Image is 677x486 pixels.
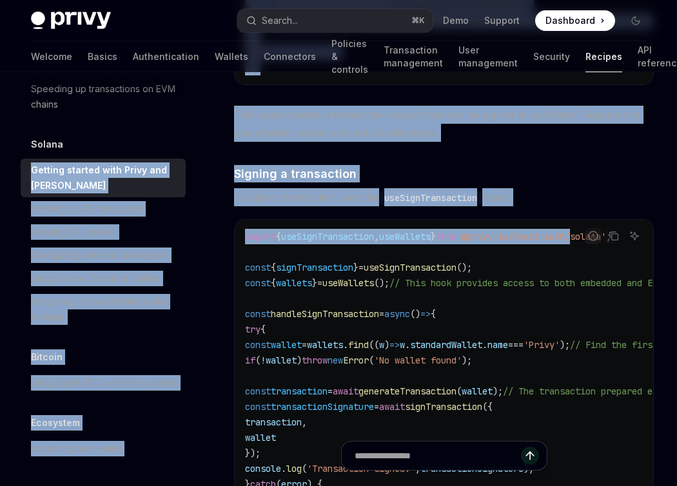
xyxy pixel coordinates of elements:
[21,437,186,460] a: Abstract global wallet
[493,385,503,397] span: );
[21,197,186,220] a: Sending a SOL transaction
[328,385,333,397] span: =
[133,41,199,72] a: Authentication
[328,355,343,366] span: new
[456,385,462,397] span: (
[462,385,493,397] span: wallet
[482,401,493,413] span: ({
[31,271,161,286] div: Using Solana Standard Wallets
[302,339,307,351] span: =
[276,262,353,273] span: signTransaction
[31,441,122,456] div: Abstract global wallet
[484,14,520,27] a: Support
[355,442,521,470] input: Ask a question...
[379,231,431,242] span: useWallets
[585,228,602,244] button: Report incorrect code
[21,371,186,394] a: Using Spark BTC with Privy wallets
[215,41,248,72] a: Wallets
[31,137,63,152] h5: Solana
[379,191,482,205] code: useSignTransaction
[245,432,276,443] span: wallet
[462,355,472,366] span: );
[31,162,178,193] div: Getting started with Privy and [PERSON_NAME]
[234,165,357,182] span: Signing a transaction
[31,375,178,391] div: Using Spark BTC with Privy wallets
[245,277,271,289] span: const
[535,10,615,31] a: Dashboard
[322,277,374,289] span: useWallets
[585,41,622,72] a: Recipes
[21,159,186,197] a: Getting started with Privy and [PERSON_NAME]
[245,401,271,413] span: const
[302,355,328,366] span: throw
[379,339,384,351] span: w
[245,308,271,320] span: const
[271,401,374,413] span: transactionSignature
[271,308,379,320] span: handleSignTransaction
[358,385,456,397] span: generateTransaction
[369,339,379,351] span: ((
[312,277,317,289] span: }
[276,231,281,242] span: {
[456,231,606,242] span: '@privy-io/react-auth/solana'
[343,339,348,351] span: .
[31,81,178,112] div: Speeding up transactions on EVM chains
[302,416,307,428] span: ,
[625,10,646,31] button: Toggle dark mode
[234,106,654,142] span: This code creates a transaction object that can be signed or sent later. Replace the placeholder ...
[307,339,343,351] span: wallets
[237,9,433,32] button: Open search
[431,308,436,320] span: {
[405,339,410,351] span: .
[31,201,143,217] div: Sending a SOL transaction
[364,262,456,273] span: useSignTransaction
[348,339,369,351] span: find
[21,290,186,329] a: Integrating Solana Mobile Wallet Adapter
[545,14,595,27] span: Dashboard
[400,339,405,351] span: w
[605,228,622,244] button: Copy the contents from the code block
[255,355,260,366] span: (
[31,41,72,72] a: Welcome
[271,277,276,289] span: {
[297,355,302,366] span: )
[456,262,472,273] span: ();
[358,262,364,273] span: =
[374,355,462,366] span: 'No wallet found'
[281,231,374,242] span: useSignTransaction
[271,385,328,397] span: transaction
[245,339,271,351] span: const
[264,41,316,72] a: Connectors
[369,355,374,366] span: (
[410,308,420,320] span: ()
[443,14,469,27] a: Demo
[374,231,379,242] span: ,
[31,294,178,325] div: Integrating Solana Mobile Wallet Adapter
[317,277,322,289] span: =
[420,308,431,320] span: =>
[560,339,570,351] span: );
[245,416,302,428] span: transaction
[379,401,405,413] span: await
[384,339,389,351] span: )
[31,349,63,365] h5: Bitcoin
[384,308,410,320] span: async
[405,401,482,413] span: signTransaction
[21,267,186,290] a: Using Solana Standard Wallets
[343,355,369,366] span: Error
[333,385,358,397] span: await
[379,308,384,320] span: =
[389,339,400,351] span: =>
[262,13,298,28] div: Search...
[245,324,260,335] span: try
[521,447,539,465] button: Send message
[88,41,117,72] a: Basics
[31,224,117,240] div: Sending SPL tokens
[508,339,524,351] span: ===
[353,262,358,273] span: }
[276,277,312,289] span: wallets
[21,220,186,244] a: Sending SPL tokens
[260,355,266,366] span: !
[436,231,456,242] span: from
[411,15,425,26] span: ⌘ K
